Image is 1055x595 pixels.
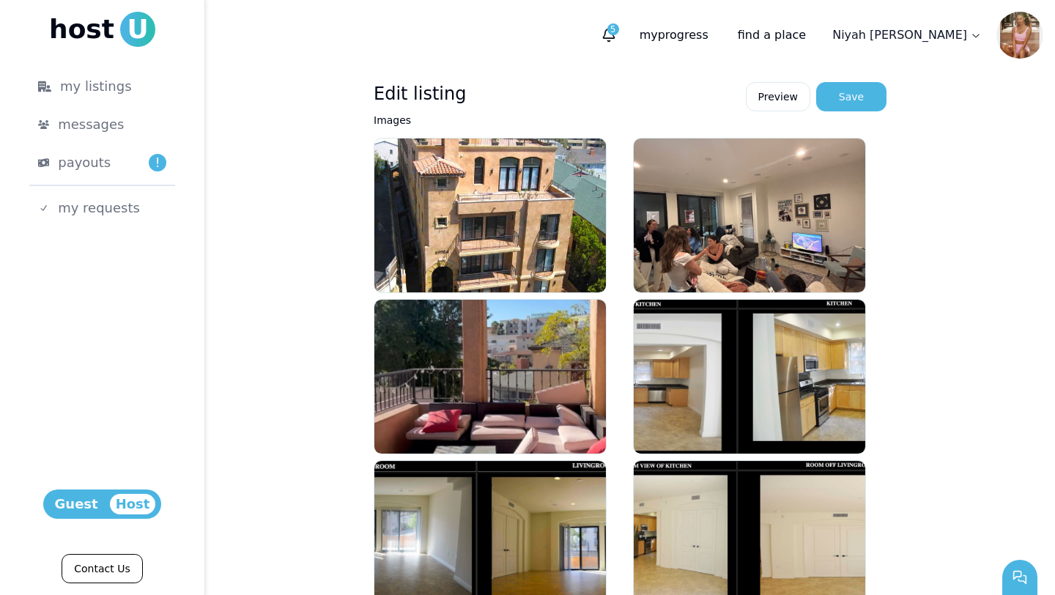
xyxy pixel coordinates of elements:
[38,76,166,97] div: my listings
[996,12,1043,59] img: Niyah Coleman avatar
[607,23,619,35] span: 5
[15,192,190,224] a: my requests
[839,89,864,104] div: Save
[58,114,124,135] span: messages
[726,21,818,50] a: find a place
[746,82,811,111] a: Preview
[120,12,155,47] span: U
[374,82,466,111] h3: Edit listing
[823,21,991,50] a: Niyah [PERSON_NAME]
[110,494,156,514] span: Host
[58,198,140,218] span: my requests
[634,138,865,292] img: listing/cmc72tyk402zm1131y0llemnz/jr00agedh2tg9ixy727mr0ik
[62,554,142,583] a: Contact Us
[149,154,166,171] span: !
[634,300,865,454] img: listing/la1o28bj228o75h2iu9p5qso/rqb8vzarxh1k058ehuhhvd0b
[49,15,114,44] span: host
[374,300,606,454] img: listing/cmc72tyk402zm1131y0llemnz/vb2ps3atgwkn1746y2iz3g21
[374,114,411,126] label: Images
[49,12,155,47] a: hostU
[596,22,622,48] button: 5
[15,108,190,141] a: messages
[374,138,606,292] img: listing/cmc72tyk402zm1131y0llemnz/y9p30o59uc0v5ujajp149vfo
[15,147,190,179] a: payouts!
[15,70,190,103] a: my listings
[640,28,658,42] span: my
[49,494,104,514] span: Guest
[832,26,967,44] p: Niyah [PERSON_NAME]
[58,152,111,173] span: payouts
[628,21,720,50] p: progress
[816,82,886,111] button: Save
